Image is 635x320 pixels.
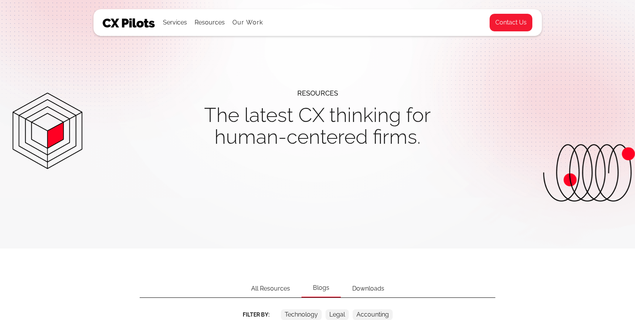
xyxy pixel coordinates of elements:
div: Filter By: [243,309,269,320]
div: Legal [329,309,345,320]
form: Email Form [140,309,495,320]
div: Services [163,10,187,36]
div: resources [297,82,338,104]
div: Resources [195,17,225,28]
div: Services [163,17,187,28]
div: Downloads [341,280,396,297]
h1: The latest CX thinking for human-centered firms. [144,104,491,148]
a: Our Work [232,19,263,26]
div: Blogs [301,279,341,297]
div: All Resources [240,280,301,297]
div: Resources [195,10,225,36]
div: Accounting [356,309,389,320]
div: Technology [285,309,318,320]
a: Contact Us [489,13,533,32]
